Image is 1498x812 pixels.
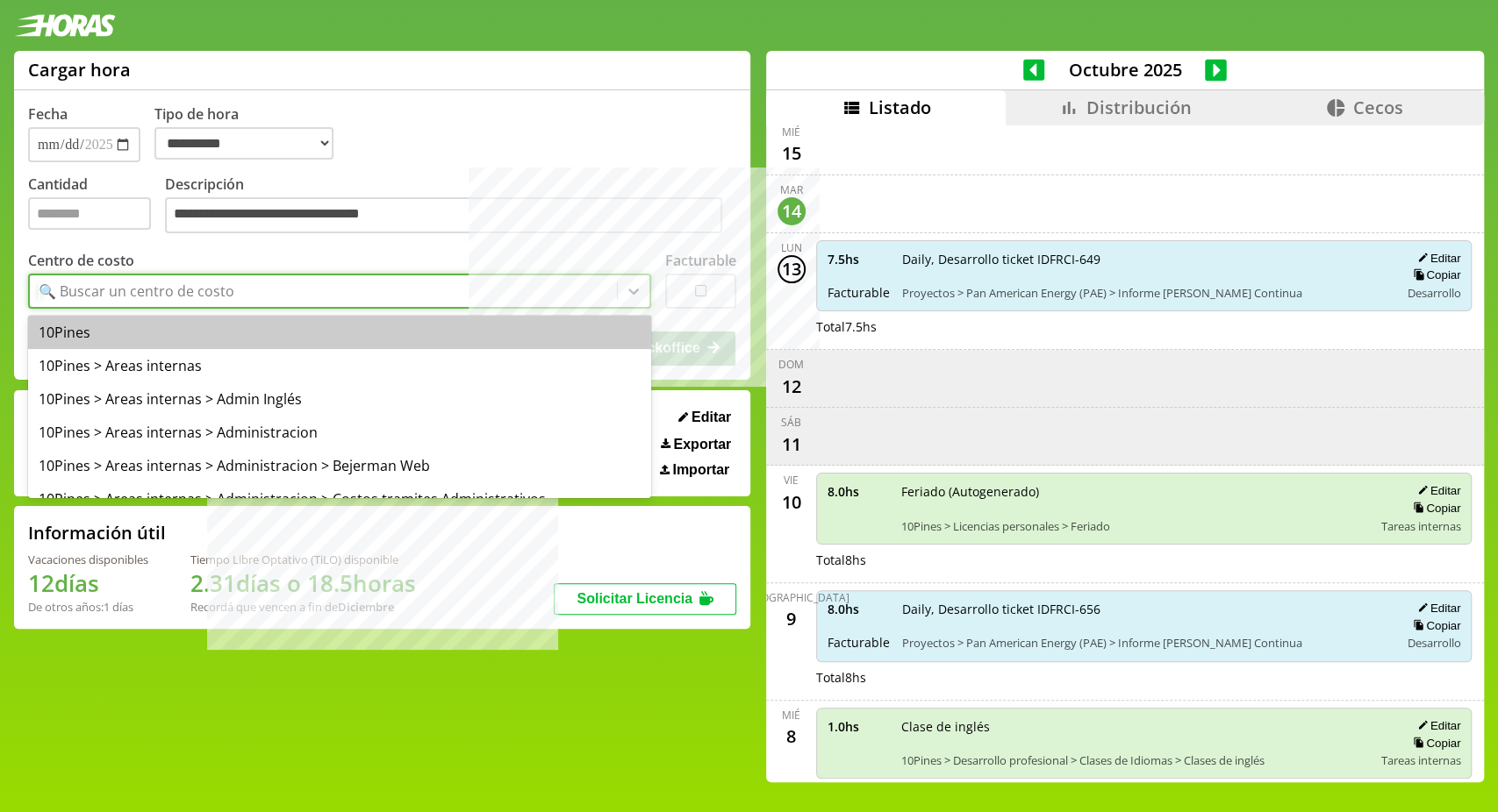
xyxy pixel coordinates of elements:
div: Total 7.5 hs [816,318,1473,335]
div: 8 [778,723,806,751]
span: 10Pines > Desarrollo profesional > Clases de Idiomas > Clases de inglés [901,752,1369,768]
img: logotipo [14,14,116,37]
span: Importar [672,462,729,478]
div: Recordá que vencen a fin de [190,599,416,615]
h1: 12 días [28,567,148,599]
button: Editar [1412,601,1460,616]
button: Exportar [656,436,736,453]
div: Total 8 hs [816,552,1473,568]
div: 15 [778,139,806,167]
span: Listado [869,96,931,119]
span: Tareas internas [1380,752,1460,768]
button: Solicitar Licencia [554,583,736,615]
input: Cantidad [28,197,151,230]
span: Desarrollo [1407,635,1460,651]
span: Tareas internas [1380,518,1460,534]
span: Editar [692,410,731,425]
div: scrollable content [766,125,1484,780]
div: mié [782,125,800,139]
div: 11 [778,430,806,458]
span: Facturable [828,634,890,651]
label: Descripción [165,175,736,239]
span: Cecos [1353,96,1403,119]
div: Total 8 hs [816,669,1473,686]
div: 14 [778,197,806,225]
div: sáb [781,415,801,430]
span: Distribución [1086,96,1192,119]
h1: Cargar hora [28,58,131,82]
span: 8.0 hs [828,601,890,617]
label: Centro de costo [28,251,134,270]
h1: 2.31 días o 18.5 horas [190,567,416,599]
div: Vacaciones disponibles [28,552,148,567]
label: Fecha [28,104,68,124]
span: 1.0 hs [828,718,889,735]
button: Copiar [1408,736,1460,751]
span: Daily, Desarrollo ticket IDFRCI-656 [902,601,1387,617]
h2: Información útil [28,521,166,545]
span: Proyectos > Pan American Energy (PAE) > Informe [PERSON_NAME] Continua [902,635,1387,651]
div: 10Pines > Areas internas > Administracion > Bejerman Web [28,449,651,482]
select: Tipo de hora [154,127,333,160]
span: 10Pines > Licencias personales > Feriado [901,518,1369,534]
div: 10Pines > Areas internas [28,349,651,382]
div: lun [781,240,802,255]
span: Daily, Desarrollo ticket IDFRCI-649 [902,251,1387,267]
span: Facturable [828,284,890,301]
label: Facturable [665,251,736,270]
span: Exportar [673,437,731,452]
b: Diciembre [338,599,394,615]
div: 10Pines [28,316,651,349]
div: 10Pines > Areas internas > Admin Inglés [28,382,651,416]
span: 8.0 hs [828,483,889,500]
button: Copiar [1408,267,1460,282]
div: [DEMOGRAPHIC_DATA] [734,590,849,605]
div: dom [778,357,804,372]
div: 10Pines > Areas internas > Administracion [28,416,651,449]
button: Editar [1412,718,1460,733]
span: Solicitar Licencia [577,591,692,606]
label: Tipo de hora [154,104,348,162]
button: Copiar [1408,501,1460,516]
div: 10 [778,488,806,516]
span: Clase de inglés [901,718,1369,735]
div: 🔍 Buscar un centro de costo [39,281,234,301]
div: 12 [778,372,806,400]
button: Editar [673,409,736,426]
div: De otros años: 1 días [28,599,148,615]
span: Desarrollo [1407,285,1460,301]
div: 9 [778,605,806,633]
span: Feriado (Autogenerado) [901,483,1369,500]
textarea: Descripción [165,197,722,234]
label: Cantidad [28,175,165,239]
div: mar [780,182,803,197]
button: Editar [1412,251,1460,266]
div: 13 [778,255,806,283]
div: mié [782,708,800,723]
div: vie [784,473,799,488]
button: Editar [1412,483,1460,498]
button: Copiar [1408,618,1460,633]
span: Proyectos > Pan American Energy (PAE) > Informe [PERSON_NAME] Continua [902,285,1387,301]
span: Octubre 2025 [1044,58,1205,82]
span: 7.5 hs [828,251,890,267]
div: 10Pines > Areas internas > Administracion > Costos tramites Administrativos [28,482,651,516]
div: Tiempo Libre Optativo (TiLO) disponible [190,552,416,567]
